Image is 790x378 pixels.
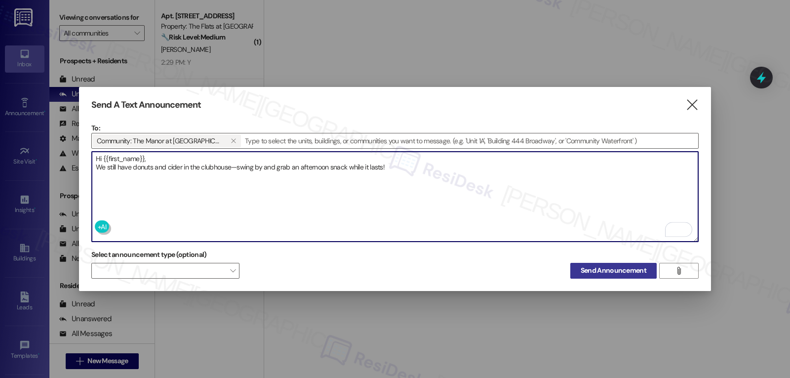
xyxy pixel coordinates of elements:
label: Select announcement type (optional) [91,247,207,262]
button: Send Announcement [570,263,657,279]
div: To enrich screen reader interactions, please activate Accessibility in Grammarly extension settings [91,151,699,242]
i:  [675,267,682,275]
span: Send Announcement [581,265,646,276]
textarea: To enrich screen reader interactions, please activate Accessibility in Grammarly extension settings [92,152,698,242]
i:  [231,137,236,145]
i:  [685,100,699,110]
span: Community: The Manor at Downington [97,134,222,147]
input: Type to select the units, buildings, or communities you want to message. (e.g. 'Unit 1A', 'Buildi... [242,133,698,148]
p: To: [91,123,699,133]
button: Community: The Manor at Downington [226,134,241,147]
h3: Send A Text Announcement [91,99,201,111]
